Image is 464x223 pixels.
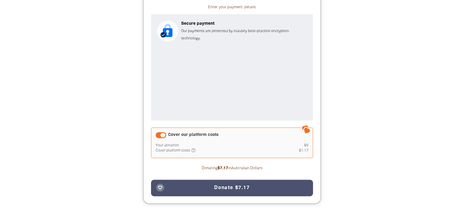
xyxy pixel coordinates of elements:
[217,166,228,170] b: $7.17
[151,4,313,11] p: Enter your payment details
[280,148,308,153] td: $1.17
[156,148,280,153] td: Cover platform costs
[156,143,280,148] td: Your donation
[151,165,313,172] p: Donating in Australian Dollars
[191,148,201,153] i: help_outlined
[156,47,308,115] iframe: Secure payment input frame
[181,27,307,42] p: Our payments are protected by industry best-practice encryption technology.
[181,20,307,27] p: Secure payment
[156,132,166,138] button: Cover our platform costs
[280,143,308,148] td: $6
